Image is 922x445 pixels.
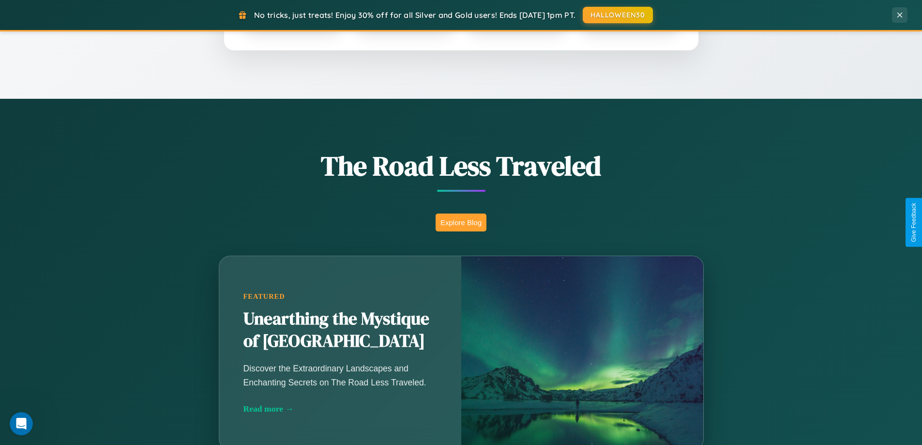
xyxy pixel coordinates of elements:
button: Explore Blog [436,214,486,231]
p: Discover the Extraordinary Landscapes and Enchanting Secrets on The Road Less Traveled. [243,362,437,389]
span: No tricks, just treats! Enjoy 30% off for all Silver and Gold users! Ends [DATE] 1pm PT. [254,10,575,20]
div: Featured [243,292,437,301]
button: HALLOWEEN30 [583,7,653,23]
iframe: Intercom live chat [10,412,33,435]
h1: The Road Less Traveled [171,147,752,184]
h2: Unearthing the Mystique of [GEOGRAPHIC_DATA] [243,308,437,353]
div: Read more → [243,404,437,414]
div: Give Feedback [910,203,917,242]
